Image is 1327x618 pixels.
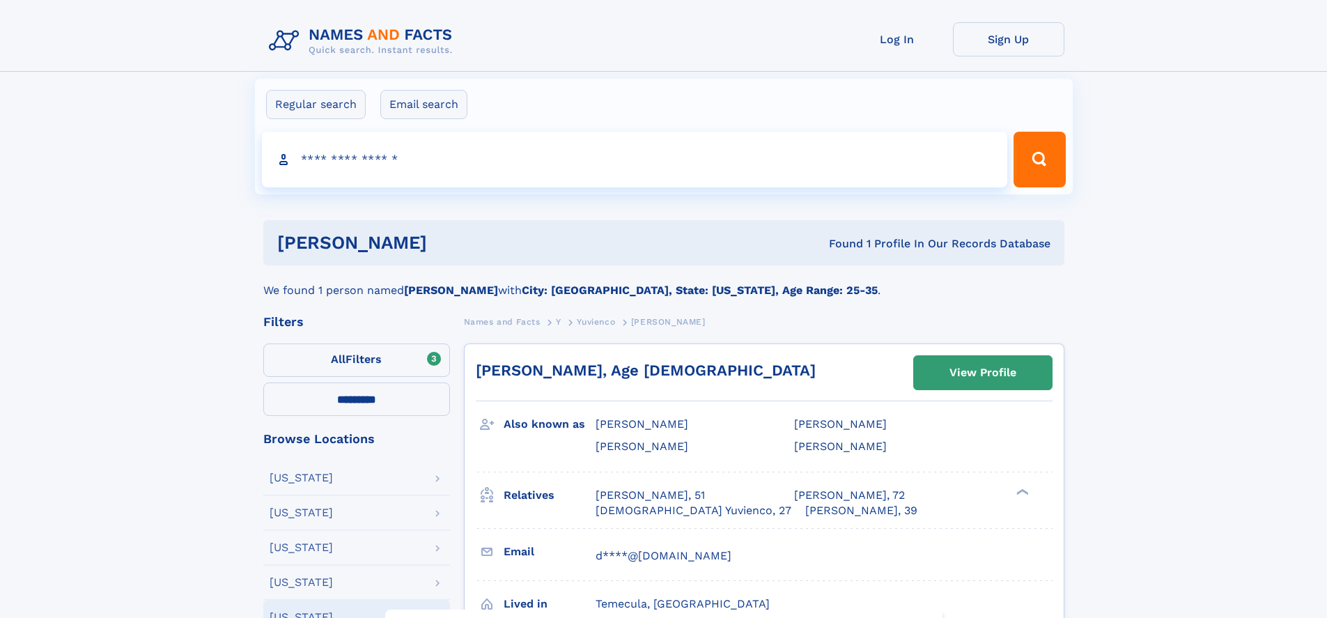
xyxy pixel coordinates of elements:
div: [US_STATE] [270,472,333,484]
a: Log In [841,22,953,56]
div: [US_STATE] [270,507,333,518]
button: Search Button [1014,132,1065,187]
span: [PERSON_NAME] [596,417,688,431]
span: [PERSON_NAME] [794,440,887,453]
a: [PERSON_NAME], 72 [794,488,905,503]
span: Y [556,317,561,327]
img: Logo Names and Facts [263,22,464,60]
span: [PERSON_NAME] [596,440,688,453]
span: Yuvienco [577,317,615,327]
span: Temecula, [GEOGRAPHIC_DATA] [596,597,770,610]
a: Names and Facts [464,313,541,330]
h3: Lived in [504,592,596,616]
div: [US_STATE] [270,577,333,588]
a: View Profile [914,356,1052,389]
a: [PERSON_NAME], Age [DEMOGRAPHIC_DATA] [476,362,816,379]
h3: Also known as [504,412,596,436]
span: [PERSON_NAME] [794,417,887,431]
h3: Relatives [504,484,596,507]
a: [PERSON_NAME], 39 [805,503,917,518]
span: [PERSON_NAME] [631,317,706,327]
label: Email search [380,90,467,119]
a: Yuvienco [577,313,615,330]
span: All [331,353,346,366]
div: Filters [263,316,450,328]
input: search input [262,132,1008,187]
div: View Profile [949,357,1016,389]
a: [PERSON_NAME], 51 [596,488,705,503]
h1: [PERSON_NAME] [277,234,628,252]
div: We found 1 person named with . [263,265,1064,299]
label: Regular search [266,90,366,119]
a: [DEMOGRAPHIC_DATA] Yuvienco, 27 [596,503,791,518]
label: Filters [263,343,450,377]
a: Sign Up [953,22,1064,56]
div: Found 1 Profile In Our Records Database [628,236,1050,252]
h3: Email [504,540,596,564]
a: Y [556,313,561,330]
b: City: [GEOGRAPHIC_DATA], State: [US_STATE], Age Range: 25-35 [522,284,878,297]
div: ❯ [1013,487,1030,496]
div: [US_STATE] [270,542,333,553]
b: [PERSON_NAME] [404,284,498,297]
div: Browse Locations [263,433,450,445]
